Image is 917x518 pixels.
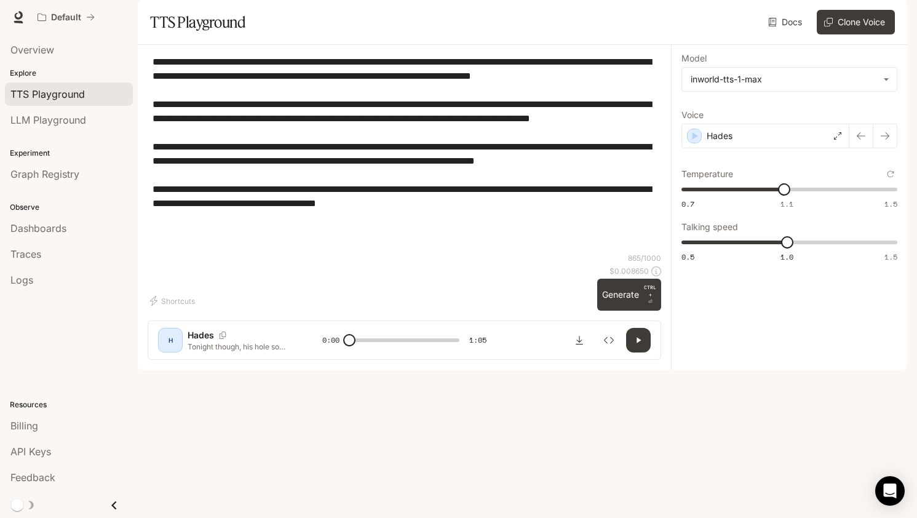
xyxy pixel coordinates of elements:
[567,328,592,353] button: Download audio
[875,476,905,506] div: Open Intercom Messenger
[691,73,877,86] div: inworld-tts-1-max
[780,252,793,262] span: 1.0
[150,10,245,34] h1: TTS Playground
[884,199,897,209] span: 1.5
[469,334,486,346] span: 1:05
[322,334,339,346] span: 0:00
[681,111,704,119] p: Voice
[188,341,293,352] p: Tonight though, his hole so warm and slippery with the Vaseline was all mine to use. He was final...
[597,279,661,311] button: GenerateCTRL +⏎
[644,284,656,298] p: CTRL +
[644,284,656,306] p: ⏎
[884,167,897,181] button: Reset to default
[681,223,738,231] p: Talking speed
[884,252,897,262] span: 1.5
[681,252,694,262] span: 0.5
[681,170,733,178] p: Temperature
[188,329,214,341] p: Hades
[32,5,100,30] button: All workspaces
[681,54,707,63] p: Model
[766,10,807,34] a: Docs
[214,332,231,339] button: Copy Voice ID
[161,330,180,350] div: H
[597,328,621,353] button: Inspect
[707,130,732,142] p: Hades
[681,199,694,209] span: 0.7
[148,291,200,311] button: Shortcuts
[682,68,897,91] div: inworld-tts-1-max
[780,199,793,209] span: 1.1
[817,10,895,34] button: Clone Voice
[51,12,81,23] p: Default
